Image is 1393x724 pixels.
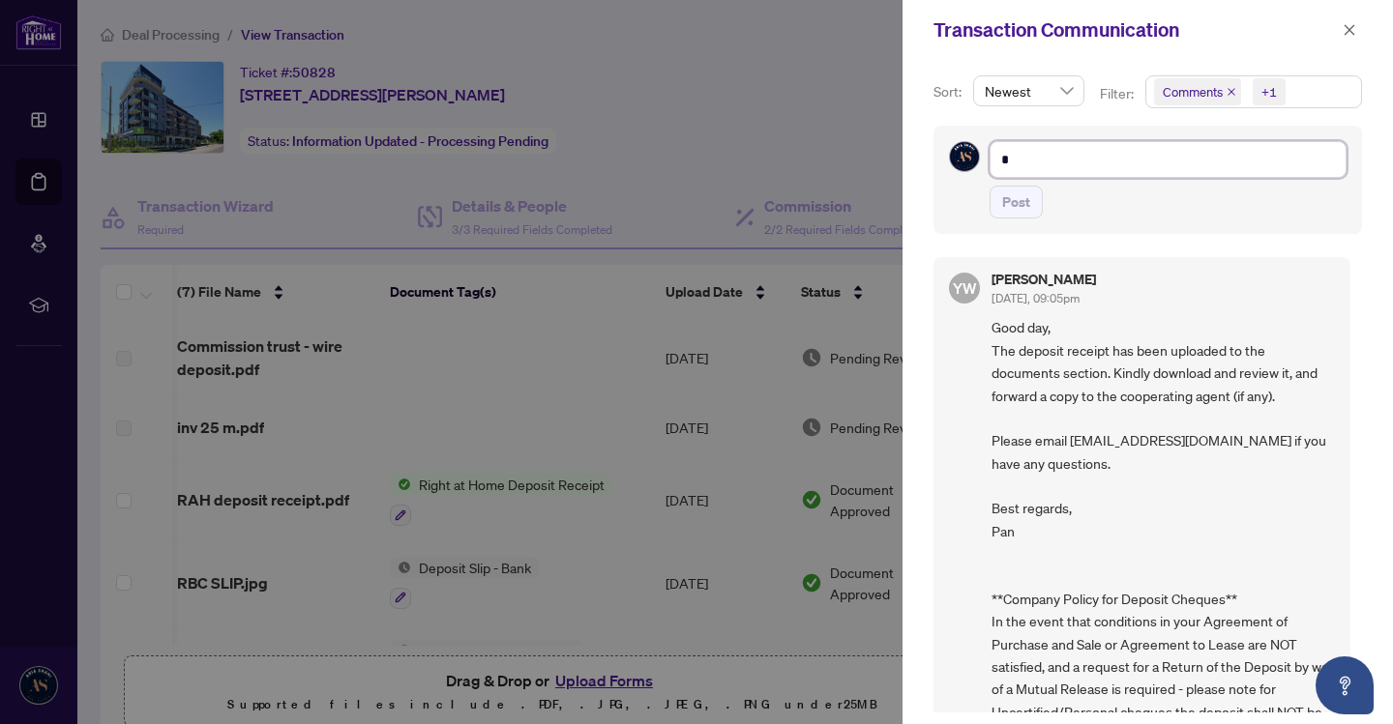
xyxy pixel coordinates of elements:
[990,186,1043,218] button: Post
[1316,656,1374,714] button: Open asap
[953,276,977,300] span: YW
[1154,78,1241,105] span: Comments
[934,15,1337,44] div: Transaction Communication
[992,273,1096,286] h5: [PERSON_NAME]
[1163,82,1223,101] span: Comments
[934,81,965,102] p: Sort:
[1343,23,1356,37] span: close
[950,142,979,171] img: Profile Icon
[1227,87,1236,97] span: close
[985,76,1073,105] span: Newest
[992,291,1080,305] span: [DATE], 09:05pm
[1100,83,1137,104] p: Filter:
[1261,82,1277,101] div: +1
